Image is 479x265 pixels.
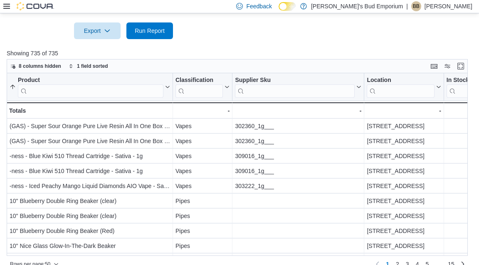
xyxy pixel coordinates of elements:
[367,196,441,206] div: [STREET_ADDRESS]
[456,61,466,71] button: Enter fullscreen
[235,106,361,116] div: -
[235,136,361,146] div: 302360_1g___
[367,106,441,116] div: -
[10,166,170,176] div: -ness - Blue Kiwi 510 Thread Cartridge - Sativa - 1g
[19,63,61,69] span: 8 columns hidden
[65,61,111,71] button: 1 field sorted
[367,241,441,251] div: [STREET_ADDRESS]
[406,1,408,11] p: |
[175,76,223,84] div: Classification
[235,181,361,191] div: 303222_1g___
[10,151,170,161] div: -ness - Blue Kiwi 510 Thread Cartridge - Sativa - 1g
[77,63,108,69] span: 1 field sorted
[367,76,434,97] div: Location
[367,136,441,146] div: [STREET_ADDRESS]
[74,22,121,39] button: Export
[367,76,434,84] div: Location
[18,76,163,97] div: Product
[9,106,170,116] div: Totals
[367,211,441,221] div: [STREET_ADDRESS]
[175,151,230,161] div: Vapes
[367,151,441,161] div: [STREET_ADDRESS]
[175,181,230,191] div: Vapes
[17,2,54,10] img: Cova
[411,1,421,11] div: Brandon Babineau
[235,151,361,161] div: 309016_1g___
[126,22,173,39] button: Run Report
[235,121,361,131] div: 302360_1g___
[10,76,170,97] button: Product
[79,22,116,39] span: Export
[175,226,230,236] div: Pipes
[175,76,223,97] div: Classification
[10,211,170,221] div: 10" Blueberry Double Ring Beaker (clear)
[235,76,355,97] div: Supplier Sku
[235,76,361,97] button: Supplier Sku
[10,121,170,131] div: (GAS) - Super Sour Orange Pure Live Resin All In One Box Cart - Sativa - 1g
[367,181,441,191] div: [STREET_ADDRESS]
[7,61,64,71] button: 8 columns hidden
[175,136,230,146] div: Vapes
[18,76,163,84] div: Product
[175,106,230,116] div: -
[175,211,230,221] div: Pipes
[135,27,165,35] span: Run Report
[442,61,452,71] button: Display options
[175,196,230,206] div: Pipes
[279,2,296,11] input: Dark Mode
[235,166,361,176] div: 309016_1g___
[246,2,272,10] span: Feedback
[175,76,230,97] button: Classification
[425,1,472,11] p: [PERSON_NAME]
[7,49,472,57] p: Showing 735 of 735
[367,76,441,97] button: Location
[10,226,170,236] div: 10" Blueberry Double Ring Beaker (Red)
[429,61,439,71] button: Keyboard shortcuts
[175,166,230,176] div: Vapes
[235,76,355,84] div: Supplier Sku
[413,1,420,11] span: BB
[311,1,403,11] p: [PERSON_NAME]'s Bud Emporium
[175,241,230,251] div: Pipes
[10,181,170,191] div: -ness - Iced Peachy Mango Liquid Diamonds AIO Vape - Sativa - 1g
[367,226,441,236] div: [STREET_ADDRESS]
[10,136,170,146] div: (GAS) - Super Sour Orange Pure Live Resin All In One Box Cart - Sativa - 1g
[367,121,441,131] div: [STREET_ADDRESS]
[175,121,230,131] div: Vapes
[367,166,441,176] div: [STREET_ADDRESS]
[10,241,170,251] div: 10" Nice Glass Glow-In-The-Dark Beaker
[10,196,170,206] div: 10" Blueberry Double Ring Beaker (clear)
